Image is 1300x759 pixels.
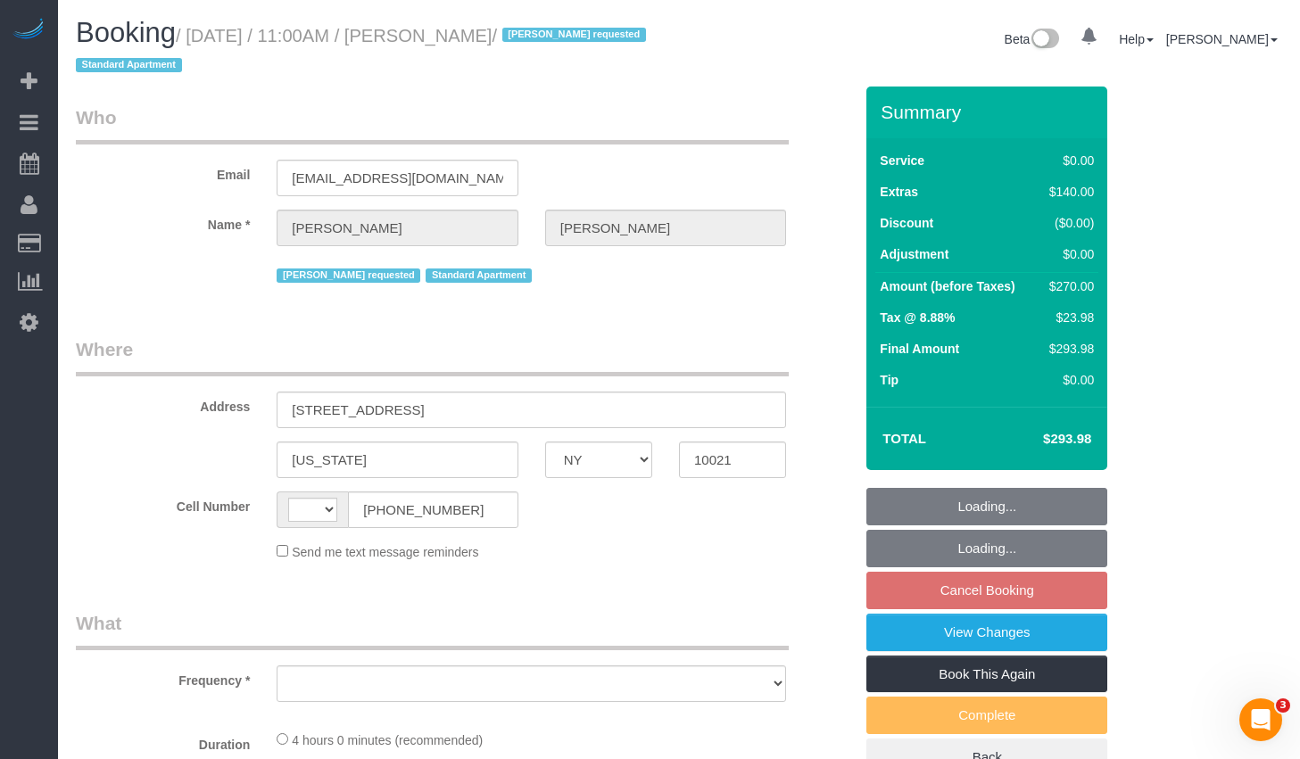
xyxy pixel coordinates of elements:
[502,28,646,42] span: [PERSON_NAME] requested
[76,336,789,376] legend: Where
[292,545,478,559] span: Send me text message reminders
[292,733,483,747] span: 4 hours 0 minutes (recommended)
[880,152,924,169] label: Service
[679,441,786,478] input: Zip Code
[76,610,789,650] legend: What
[426,268,532,283] span: Standard Apartment
[62,730,263,754] label: Duration
[880,277,1014,295] label: Amount (before Taxes)
[1042,152,1094,169] div: $0.00
[1005,32,1060,46] a: Beta
[881,102,1098,122] h3: Summary
[62,665,263,689] label: Frequency *
[76,104,789,144] legend: Who
[277,441,518,478] input: City
[76,58,182,72] span: Standard Apartment
[76,17,176,48] span: Booking
[62,392,263,416] label: Address
[880,214,933,232] label: Discount
[62,160,263,184] label: Email
[62,491,263,516] label: Cell Number
[880,371,898,389] label: Tip
[882,431,926,446] strong: Total
[1042,371,1094,389] div: $0.00
[277,268,420,283] span: [PERSON_NAME] requested
[1042,340,1094,358] div: $293.98
[880,183,918,201] label: Extras
[880,245,948,263] label: Adjustment
[880,309,955,326] label: Tax @ 8.88%
[1042,309,1094,326] div: $23.98
[1042,183,1094,201] div: $140.00
[545,210,786,246] input: Last Name
[1276,698,1290,713] span: 3
[1042,277,1094,295] div: $270.00
[76,26,651,76] small: / [DATE] / 11:00AM / [PERSON_NAME]
[11,18,46,43] img: Automaid Logo
[866,656,1107,693] a: Book This Again
[1239,698,1282,741] iframe: Intercom live chat
[866,614,1107,651] a: View Changes
[277,210,518,246] input: First Name
[1030,29,1059,52] img: New interface
[1042,214,1094,232] div: ($0.00)
[1119,32,1154,46] a: Help
[348,491,518,528] input: Cell Number
[1042,245,1094,263] div: $0.00
[989,432,1091,447] h4: $293.98
[277,160,518,196] input: Email
[62,210,263,234] label: Name *
[1166,32,1278,46] a: [PERSON_NAME]
[880,340,959,358] label: Final Amount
